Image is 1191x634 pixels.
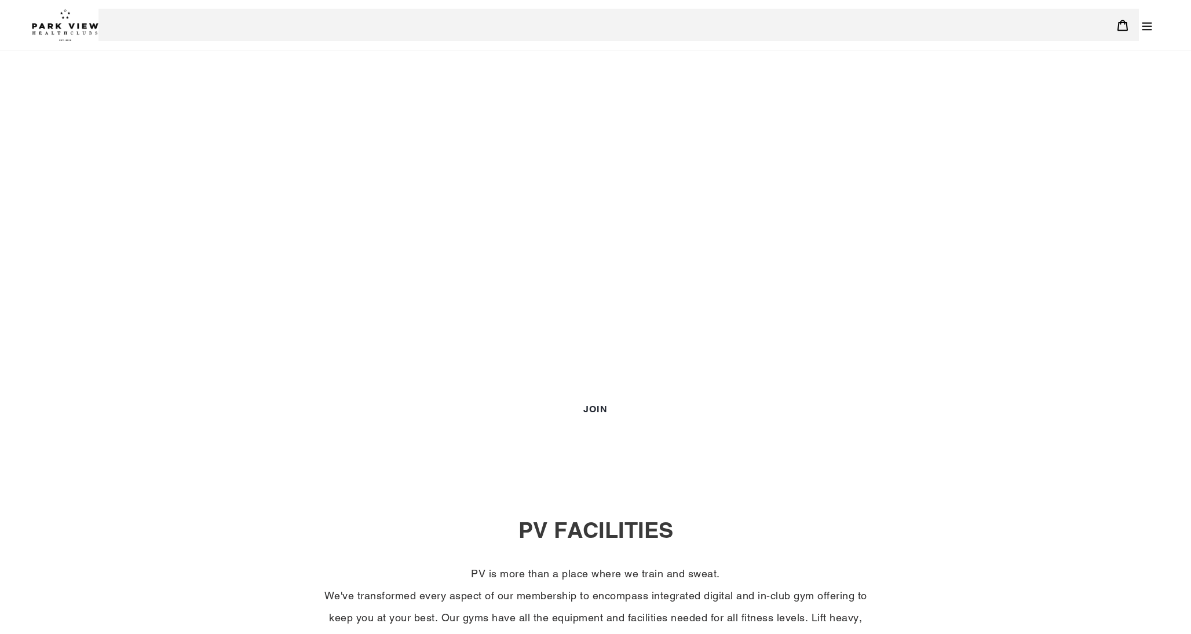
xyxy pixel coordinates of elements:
h2: PV FACILITIES [280,516,911,543]
h2: FINCHLEY [280,300,911,345]
img: Park view health clubs is a gym near you. [32,9,98,41]
label: Unlimited classes included [538,431,653,444]
button: Menu [1135,13,1159,38]
span: Fully equipped Gym, In-house Group Classes, PVTV and Personal Training [360,351,831,367]
a: JOIN [538,393,653,425]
